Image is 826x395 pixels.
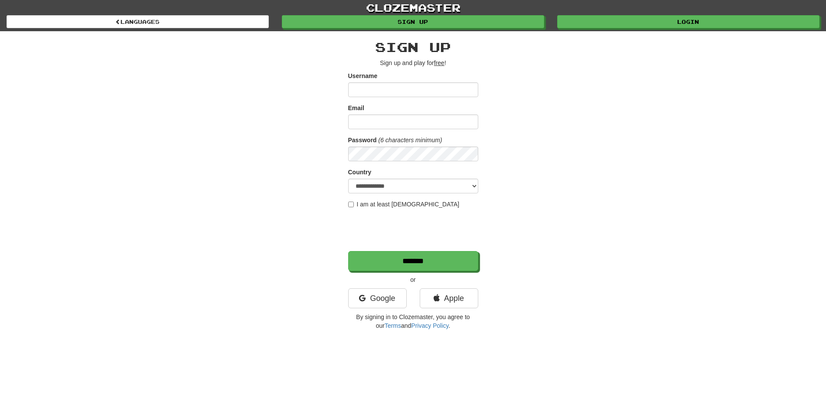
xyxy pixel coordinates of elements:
[348,40,478,54] h2: Sign up
[348,202,354,207] input: I am at least [DEMOGRAPHIC_DATA]
[348,136,377,144] label: Password
[385,322,401,329] a: Terms
[434,59,444,66] u: free
[348,72,378,80] label: Username
[348,59,478,67] p: Sign up and play for !
[379,137,442,144] em: (6 characters minimum)
[411,322,448,329] a: Privacy Policy
[348,104,364,112] label: Email
[348,213,480,247] iframe: reCAPTCHA
[557,15,819,28] a: Login
[348,200,460,209] label: I am at least [DEMOGRAPHIC_DATA]
[348,275,478,284] p: or
[7,15,269,28] a: Languages
[282,15,544,28] a: Sign up
[348,288,407,308] a: Google
[420,288,478,308] a: Apple
[348,313,478,330] p: By signing in to Clozemaster, you agree to our and .
[348,168,372,176] label: Country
